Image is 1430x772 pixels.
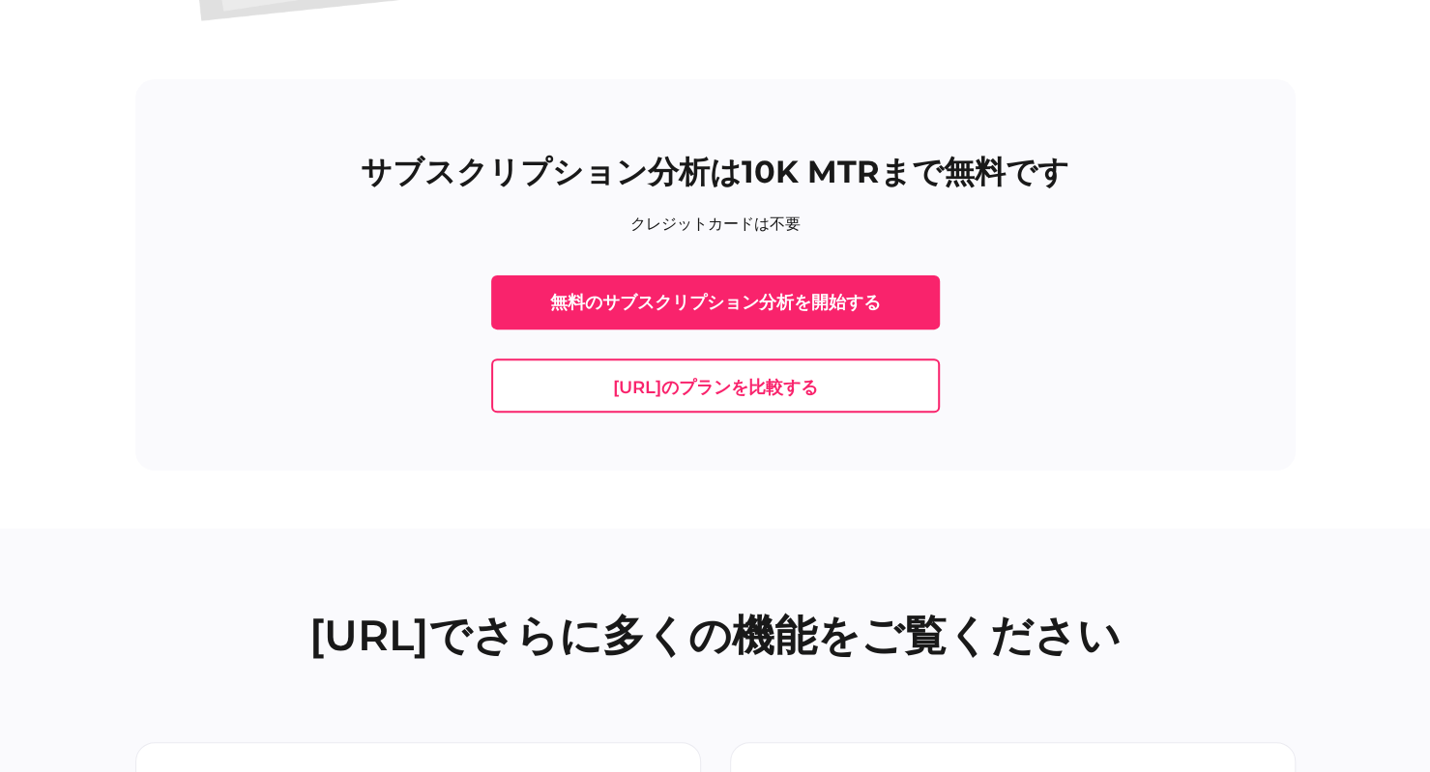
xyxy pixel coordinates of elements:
[361,153,1069,190] font: サブスクリプション分析は10K MTRまで無料です
[491,358,940,413] a: [URL]のプランを比較する
[630,214,801,233] font: クレジットカードは不要
[491,275,940,329] a: 無料のサブスクリプション分析を開始する
[613,377,818,398] font: [URL]のプランを比較する
[309,609,1121,661] font: [URL]でさらに多くの機能をご覧ください
[550,292,881,313] font: 無料のサブスクリプション分析を開始する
